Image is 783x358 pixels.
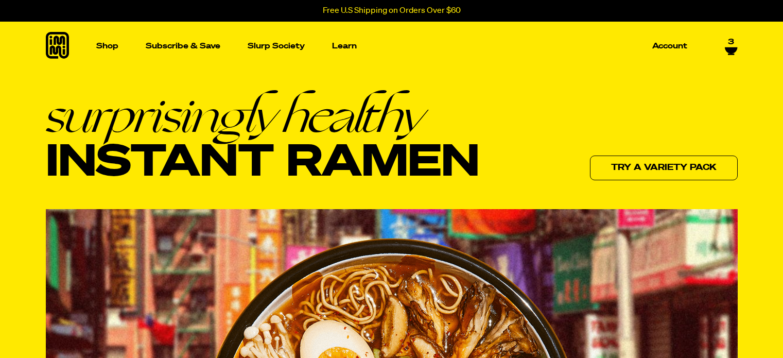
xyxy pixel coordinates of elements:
[146,42,220,50] p: Subscribe & Save
[96,42,118,50] p: Shop
[142,38,224,54] a: Subscribe & Save
[323,6,461,15] p: Free U.S Shipping on Orders Over $60
[46,91,480,187] h1: Instant Ramen
[332,42,357,50] p: Learn
[92,22,123,71] a: Shop
[648,38,691,54] a: Account
[590,156,738,180] a: Try a variety pack
[652,42,687,50] p: Account
[243,38,309,54] a: Slurp Society
[725,38,738,55] a: 3
[328,22,361,71] a: Learn
[92,22,691,71] nav: Main navigation
[248,42,305,50] p: Slurp Society
[46,91,480,140] em: surprisingly healthy
[728,38,734,47] span: 3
